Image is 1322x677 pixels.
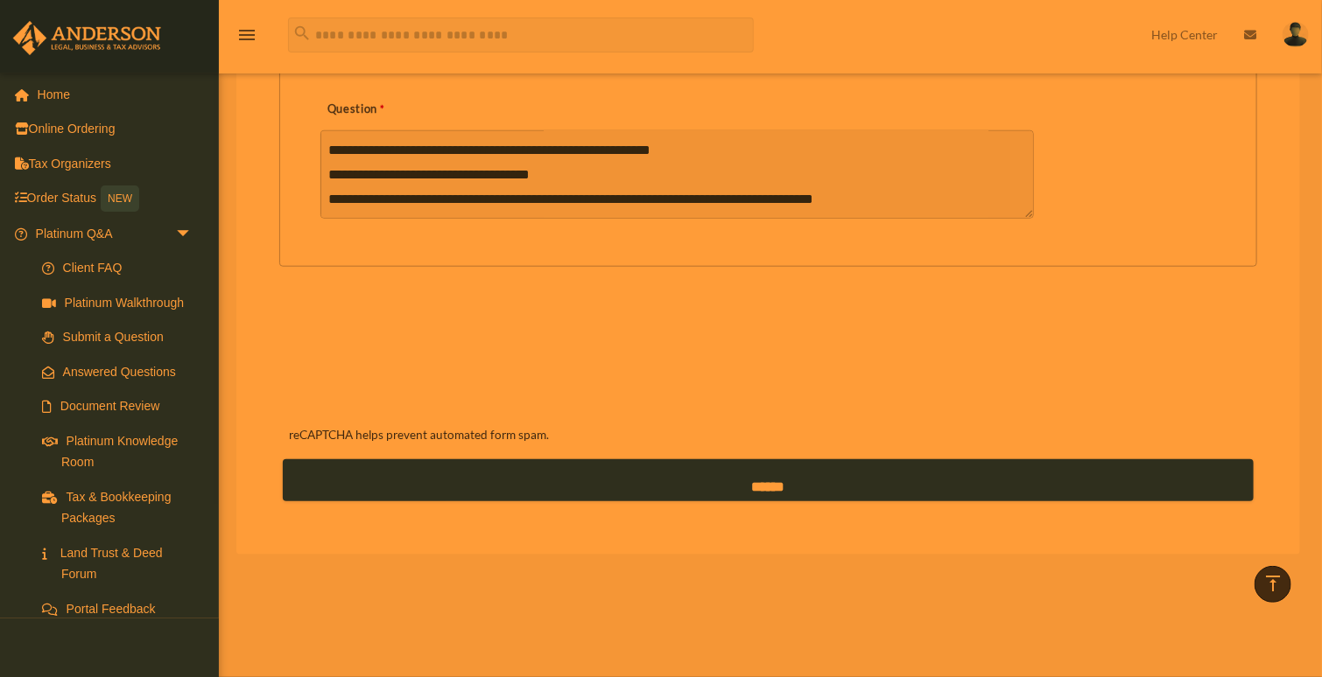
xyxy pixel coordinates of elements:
a: Online Ordering [12,112,219,147]
div: NEW [101,185,139,212]
a: Land Trust & Deed Forum [25,535,219,591]
a: Platinum Knowledge Room [25,423,219,479]
a: Home [12,77,219,112]
a: Document Review [25,389,219,424]
label: Question [320,98,456,122]
img: User Pic [1283,22,1309,47]
a: Tax & Bookkeeping Packages [25,479,219,535]
a: Tax Organizers [12,146,219,181]
a: vertical_align_top [1255,566,1291,603]
div: reCAPTCHA helps prevent automated form spam. [283,425,1255,446]
a: Submit a Question [25,320,210,355]
a: Answered Questions [25,354,219,389]
a: Order StatusNEW [12,181,219,217]
a: Platinum Q&Aarrow_drop_down [12,216,219,251]
iframe: reCAPTCHA [285,321,551,389]
span: arrow_drop_down [175,216,210,252]
a: Client FAQ [25,251,219,286]
img: Anderson Advisors Platinum Portal [8,21,166,55]
a: Portal Feedback [25,591,219,626]
i: search [292,24,312,43]
a: Platinum Walkthrough [25,285,219,320]
a: menu [236,31,257,45]
i: vertical_align_top [1262,573,1283,594]
i: menu [236,24,257,45]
